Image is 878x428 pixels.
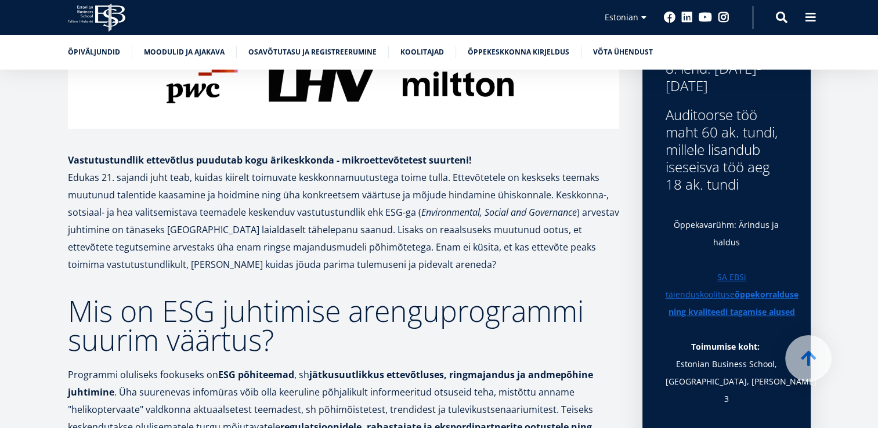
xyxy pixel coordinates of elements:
a: SA EBSi täienduskoolituseõppekorralduse ning kvaliteedi tagamise alused [666,269,798,321]
h2: Mis on ESG juhtimise arenguprogrammi suurim väärtus? [68,296,619,354]
p: Estonian Business School, [GEOGRAPHIC_DATA], [PERSON_NAME] 3 [666,338,787,408]
a: Instagram [718,12,729,23]
strong: Vastutustundlik ettevõtlus puudutab kogu ärikeskkonda - mikroettevõtetest suurteni! [68,154,472,166]
div: 8. lend: [DATE]-[DATE] [666,60,787,95]
p: Edukas 21. sajandi juht teab, kuidas kiirelt toimuvate keskkonnamuutustega toime tulla. Ettevõtet... [68,169,619,273]
a: Koolitajad [400,46,444,58]
a: Osavõtutasu ja registreerumine [248,46,377,58]
p: Õppekavarühm: Ärindus ja haldus [666,216,787,251]
a: Linkedin [681,12,693,23]
a: Õpiväljundid [68,46,120,58]
a: Õppekeskkonna kirjeldus [468,46,569,58]
a: Võta ühendust [593,46,653,58]
a: Facebook [664,12,675,23]
div: Auditoorse töö maht 60 ak. tundi, millele lisandub iseseisva töö aeg 18 ak. tundi [666,106,787,193]
strong: Toimumise koht: [691,341,760,352]
a: Youtube [699,12,712,23]
strong: ringmajandus ja andmepõhine juhtimine [68,368,593,398]
em: Environmental, Social and Governance [421,206,577,219]
strong: ESG põhiteemad [218,368,294,381]
a: Moodulid ja ajakava [144,46,225,58]
strong: jätkusuutlikkus ettevõtluses, [309,368,447,381]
